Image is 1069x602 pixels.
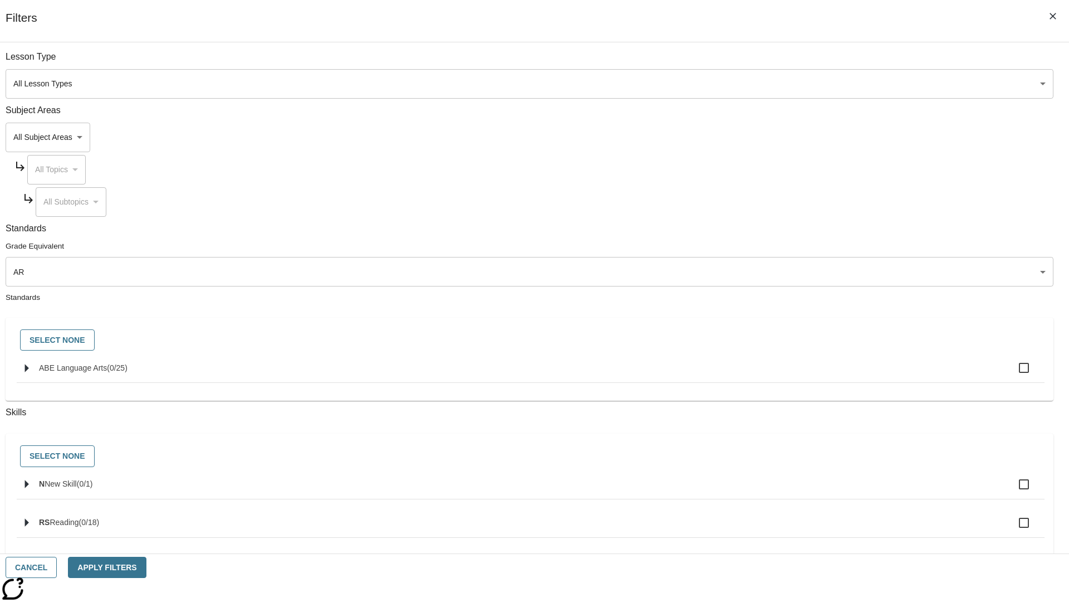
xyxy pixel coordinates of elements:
[6,69,1053,99] div: Select a lesson type
[6,104,1053,117] p: Subject Areas
[6,222,1053,235] p: Standards
[6,406,1053,419] p: Skills
[1041,4,1065,28] button: Close Filters side menu
[6,241,1053,251] p: Grade Equivalent
[107,363,128,372] span: 0 standards selected/25 standards in group
[17,470,1045,585] ul: Select skills
[6,292,1053,303] p: Standards
[14,327,1045,354] div: Select standards
[79,518,100,527] span: 0 skills selected/18 skills in group
[6,11,37,42] h1: Filters
[17,353,1045,392] ul: Select standards
[39,518,50,527] span: RS
[6,51,1053,64] p: Lesson Type
[20,445,95,467] button: Select None
[39,479,45,488] span: N
[27,155,86,185] div: Select a Subject Area
[68,557,146,579] button: Apply Filters
[39,363,107,372] span: ABE Language Arts
[14,443,1045,470] div: Select skills
[6,257,1053,287] div: Select a Grade Equivalent
[20,329,95,351] button: Select None
[6,123,90,152] div: Select a Subject Area
[6,557,57,579] button: Cancel
[77,479,93,488] span: 0 skills selected/1 skills in group
[50,518,79,527] span: Reading
[36,187,106,217] div: Select a Subject Area
[45,479,77,488] span: New Skill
